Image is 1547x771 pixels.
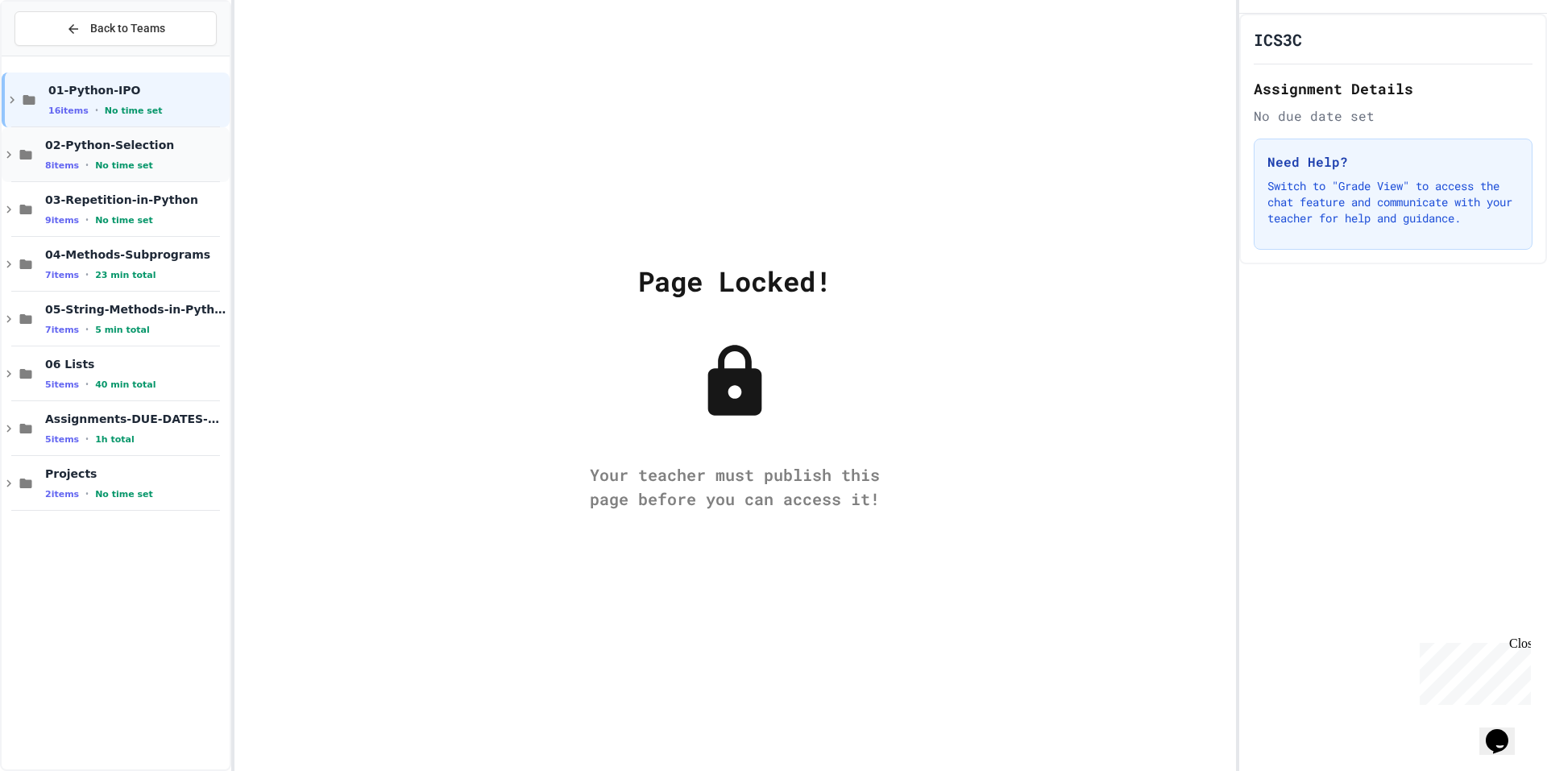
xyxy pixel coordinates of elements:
p: Switch to "Grade View" to access the chat feature and communicate with your teacher for help and ... [1267,178,1519,226]
span: 7 items [45,270,79,280]
span: 5 items [45,379,79,390]
span: No time set [95,489,153,499]
span: 2 items [45,489,79,499]
span: • [85,268,89,281]
span: Projects [45,466,226,481]
span: • [95,104,98,117]
span: 9 items [45,215,79,226]
span: 01-Python-IPO [48,83,226,97]
span: 16 items [48,106,89,116]
span: 02-Python-Selection [45,138,226,152]
span: • [85,213,89,226]
iframe: chat widget [1413,636,1531,705]
span: No time set [95,160,153,171]
span: • [85,378,89,391]
h2: Assignment Details [1254,77,1532,100]
h1: ICS3C [1254,28,1302,51]
div: Page Locked! [638,260,832,301]
span: • [85,433,89,446]
span: 8 items [45,160,79,171]
span: No time set [105,106,163,116]
span: • [85,323,89,336]
span: Back to Teams [90,20,165,37]
span: 7 items [45,325,79,335]
span: 05-String-Methods-in-Python [45,302,226,317]
div: Your teacher must publish this page before you can access it! [574,462,896,511]
span: 03-Repetition-in-Python [45,193,226,207]
span: • [85,159,89,172]
span: 1h total [95,434,135,445]
span: No time set [95,215,153,226]
div: Chat with us now!Close [6,6,111,102]
span: Assignments-DUE-DATES-ARE-FIRM [45,412,226,426]
span: 5 min total [95,325,150,335]
span: 04-Methods-Subprograms [45,247,226,262]
button: Back to Teams [15,11,217,46]
span: 06 Lists [45,357,226,371]
span: • [85,487,89,500]
iframe: chat widget [1479,707,1531,755]
h3: Need Help? [1267,152,1519,172]
span: 40 min total [95,379,156,390]
span: 5 items [45,434,79,445]
div: No due date set [1254,106,1532,126]
span: 23 min total [95,270,156,280]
